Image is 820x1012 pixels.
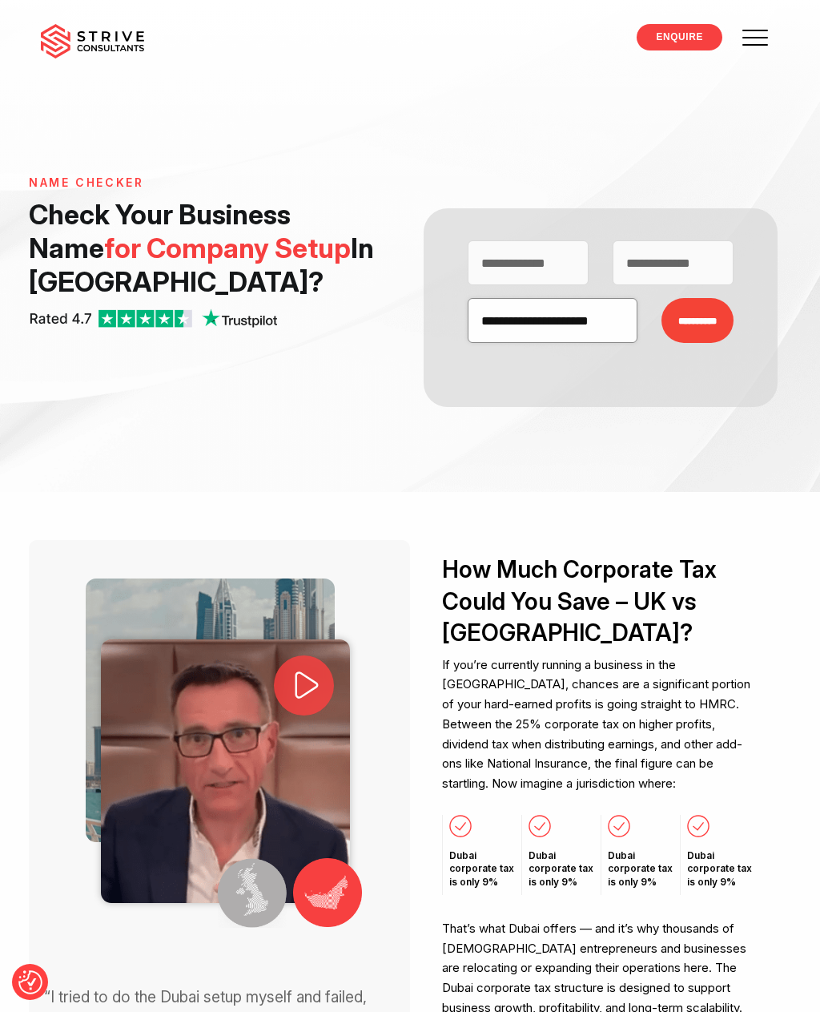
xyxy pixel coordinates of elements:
p: If you’re currently running a business in the [GEOGRAPHIC_DATA], chances are a significant portio... [442,655,759,794]
h3: Dubai corporate tax is only 9% [529,849,594,889]
h3: Dubai corporate tax is only 9% [687,849,753,889]
img: strive logo [293,858,362,927]
h1: Check Your Business Name In [GEOGRAPHIC_DATA] ? [29,198,395,299]
h3: Dubai corporate tax is only 9% [449,849,515,889]
button: Consent Preferences [18,970,42,994]
form: Contact form [410,208,791,407]
h2: How Much Corporate Tax Could You Save – UK vs [GEOGRAPHIC_DATA]? [442,554,759,648]
img: Revisit consent button [18,970,42,994]
h6: Name Checker [29,176,395,190]
a: ENQUIRE [637,24,722,50]
span: for Company Setup [104,232,351,264]
img: client logo [218,858,287,928]
h3: Dubai corporate tax is only 9% [608,849,673,889]
img: main-logo.svg [41,24,144,58]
